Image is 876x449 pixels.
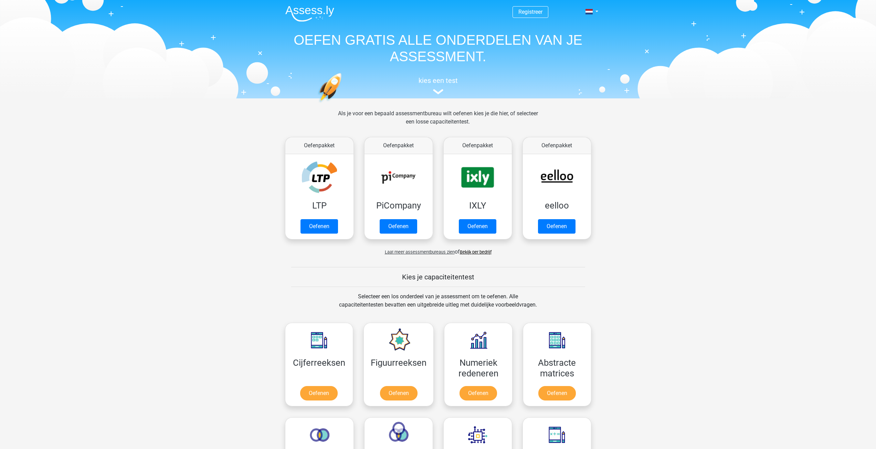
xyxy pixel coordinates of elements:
h5: kies een test [280,76,597,85]
a: Oefenen [380,219,417,234]
img: oefenen [318,73,368,135]
h5: Kies je capaciteitentest [291,273,585,281]
div: of [280,242,597,256]
a: Oefenen [538,386,576,400]
a: Oefenen [460,386,497,400]
div: Selecteer een los onderdeel van je assessment om te oefenen. Alle capaciteitentesten bevatten een... [333,292,543,317]
img: Assessly [285,6,334,22]
a: Oefenen [300,219,338,234]
a: Oefenen [459,219,496,234]
img: assessment [433,89,443,94]
a: Oefenen [300,386,338,400]
div: Als je voor een bepaald assessmentbureau wilt oefenen kies je die hier, of selecteer een losse ca... [333,109,543,134]
a: Bekijk per bedrijf [460,249,492,255]
a: Oefenen [380,386,418,400]
a: Registreer [518,9,542,15]
h1: OEFEN GRATIS ALLE ONDERDELEN VAN JE ASSESSMENT. [280,32,597,65]
span: Laat meer assessmentbureaus zien [385,249,455,255]
a: Oefenen [538,219,576,234]
a: kies een test [280,76,597,95]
